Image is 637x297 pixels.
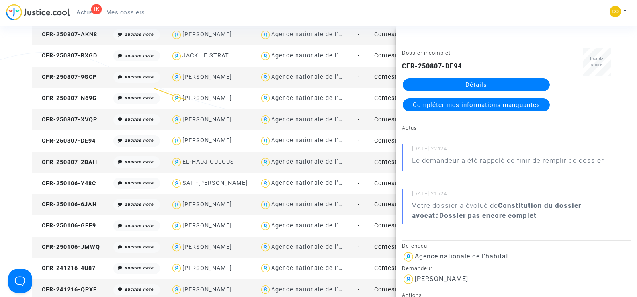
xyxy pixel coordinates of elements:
img: icon-user.svg [260,199,271,211]
td: Contestation du retrait de [PERSON_NAME] par l'ANAH (mandataire) [371,109,460,130]
div: [PERSON_NAME] [415,275,468,283]
td: Contestation du retrait de [PERSON_NAME] par l'ANAH (mandataire) [371,258,460,279]
span: - [358,31,360,38]
img: icon-user.svg [260,284,271,295]
div: Agence nationale de l'habitat [271,52,360,59]
div: Agence nationale de l'habitat [271,286,360,293]
td: Contestation du retrait de [PERSON_NAME] par l'ANAH (mandataire) [371,215,460,237]
small: [DATE] 22h24 [412,145,631,156]
div: SATI-[PERSON_NAME] [182,180,248,186]
span: - [358,116,360,123]
small: Dossier incomplet [402,50,451,56]
a: Mes dossiers [100,6,152,18]
div: [PERSON_NAME] [182,137,232,144]
div: [PERSON_NAME] [182,222,232,229]
i: aucune note [125,159,154,164]
i: aucune note [125,244,154,250]
small: Demandeur [402,265,432,271]
small: Défendeur [402,243,429,249]
i: aucune note [125,32,154,37]
i: aucune note [125,138,154,143]
b: CFR-250807-DE94 [402,62,462,70]
span: Compléter mes informations manquantes [413,101,540,109]
span: - [358,222,360,229]
img: icon-user.svg [260,29,271,41]
td: Contestation du retrait de [PERSON_NAME] par l'ANAH (mandataire) [371,24,460,45]
div: Agence nationale de l'habitat [271,116,360,123]
a: 1KActus [70,6,100,18]
img: icon-user.svg [171,50,182,62]
span: Actus [76,9,93,16]
img: icon-user.svg [171,262,182,274]
div: Agence nationale de l'habitat [271,265,360,272]
span: - [358,137,360,144]
span: CFR-250106-JMWQ [35,244,100,250]
div: Agence nationale de l'habitat [271,31,360,38]
div: Agence nationale de l'habitat [271,95,360,102]
p: Le demandeur a été rappelé de finir de remplir ce dossier [412,156,604,170]
div: Agence nationale de l'habitat [271,158,360,165]
span: CFR-250106-6JAH [35,201,97,208]
img: icon-user.svg [260,156,271,168]
div: Agence nationale de l'habitat [271,244,360,250]
span: Pas de score [590,57,604,67]
span: CFR-241216-QPXE [35,286,97,293]
img: icon-user.svg [171,135,182,147]
span: CFR-250807-9GCP [35,74,97,80]
td: Contestation du retrait de [PERSON_NAME] par l'ANAH (mandataire) [371,237,460,258]
b: Dossier pas encore complet [439,211,537,219]
span: CFR-250106-GFE9 [35,222,96,229]
div: [PERSON_NAME] [182,265,232,272]
td: Contestation du retrait de [PERSON_NAME] par l'ANAH (mandataire) [371,194,460,215]
div: Agence nationale de l'habitat [271,180,360,186]
div: Agence nationale de l'habitat [271,222,360,229]
img: icon-user.svg [171,178,182,189]
div: [PERSON_NAME] [182,31,232,38]
span: CFR-250807-2BAH [35,159,97,166]
td: Contestation du retrait de [PERSON_NAME] par l'ANAH (mandataire) [371,45,460,67]
span: - [358,52,360,59]
img: icon-user.svg [260,242,271,253]
div: [PERSON_NAME] [182,116,232,123]
td: Contestation du retrait de [PERSON_NAME] par l'ANAH (mandataire) [371,152,460,173]
img: icon-user.svg [260,220,271,232]
td: Contestation du retrait de [PERSON_NAME] par l'ANAH (mandataire) [371,67,460,88]
img: jc-logo.svg [6,4,70,20]
img: icon-user.svg [260,262,271,274]
span: - [358,244,360,250]
img: icon-user.svg [171,92,182,104]
i: aucune note [125,202,154,207]
i: aucune note [125,74,154,80]
img: icon-user.svg [260,178,271,189]
div: [PERSON_NAME] [182,244,232,250]
img: icon-user.svg [402,273,415,286]
img: icon-user.svg [260,92,271,104]
div: [PERSON_NAME] [182,201,232,208]
img: icon-user.svg [171,199,182,211]
span: - [358,74,360,80]
i: aucune note [125,223,154,228]
span: - [358,180,360,187]
div: 1K [91,4,102,14]
div: [PERSON_NAME] [182,74,232,80]
img: icon-user.svg [171,242,182,253]
img: icon-user.svg [171,114,182,125]
span: CFR-250807-AKN8 [35,31,97,38]
img: icon-user.svg [171,156,182,168]
span: CFR-241216-4U87 [35,265,96,272]
td: Contestation du retrait de [PERSON_NAME] par l'ANAH (mandataire) [371,130,460,152]
div: EL-HADJ OULOUS [182,158,234,165]
small: Actus [402,125,417,131]
span: - [358,159,360,166]
small: [DATE] 21h24 [412,190,631,201]
span: CFR-250807-XVQP [35,116,97,123]
div: Agence nationale de l'habitat [271,137,360,144]
i: aucune note [125,117,154,122]
td: Contestation du retrait de [PERSON_NAME] par l'ANAH (mandataire) [371,173,460,194]
i: aucune note [125,95,154,100]
div: Agence nationale de l'habitat [271,74,360,80]
div: [PERSON_NAME] [182,95,232,102]
img: icon-user.svg [171,220,182,232]
div: Votre dossier a évolué de à [412,201,631,221]
img: icon-user.svg [402,250,415,263]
